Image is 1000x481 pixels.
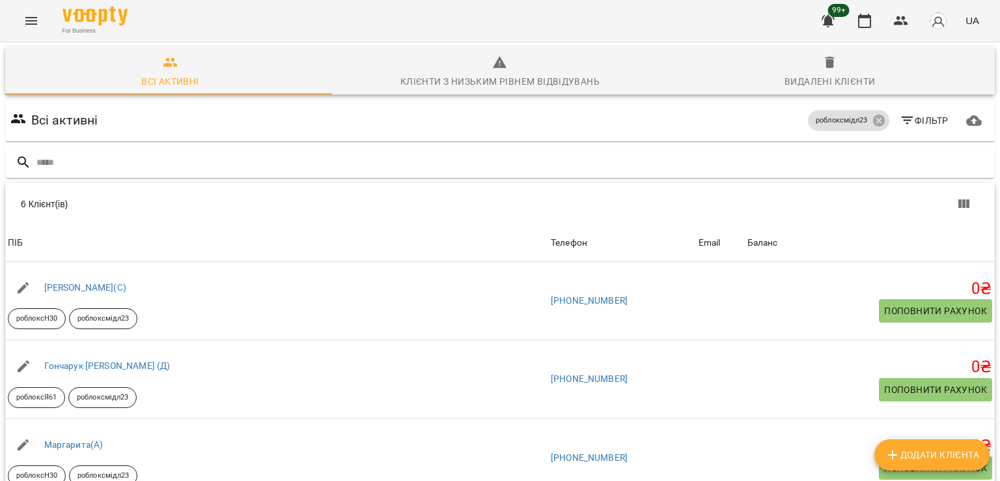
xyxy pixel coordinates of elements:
[895,109,954,132] button: Фільтр
[699,235,742,251] span: Email
[77,313,129,325] p: роблоксмідл23
[400,74,600,89] div: Клієнти з низьким рівнем відвідувань
[8,235,23,251] div: Sort
[551,295,628,306] a: [PHONE_NUMBER]
[68,387,137,408] div: роблоксмідл23
[44,360,171,371] a: Гончарук [PERSON_NAME] (Д)
[551,235,693,251] span: Телефон
[816,115,867,126] p: роблоксмідл23
[879,456,992,480] button: Поповнити рахунок
[785,74,875,89] div: Видалені клієнти
[21,197,508,211] div: 6 Клієнт(ів)
[747,235,778,251] div: Баланс
[747,235,778,251] div: Sort
[747,357,992,377] h5: 0 ₴
[551,373,628,384] a: [PHONE_NUMBER]
[62,7,128,25] img: Voopty Logo
[16,392,57,403] p: роблоксЯ61
[747,235,992,251] span: Баланс
[16,313,57,325] p: роблоксН30
[31,110,98,130] h6: Всі активні
[747,436,992,456] h5: 0 ₴
[69,308,137,329] div: роблоксмідл23
[965,14,979,27] span: UA
[879,299,992,323] button: Поповнити рахунок
[8,235,546,251] span: ПІБ
[8,308,66,329] div: роблоксН30
[551,235,587,251] div: Телефон
[747,279,992,299] h5: 0 ₴
[44,282,126,293] a: [PERSON_NAME](С)
[551,235,587,251] div: Sort
[929,12,947,30] img: avatar_s.png
[960,8,984,33] button: UA
[948,188,979,220] button: Вигляд колонок
[885,447,979,463] span: Додати клієнта
[879,378,992,401] button: Поповнити рахунок
[699,235,721,251] div: Email
[5,183,995,225] div: Table Toolbar
[808,110,889,131] div: роблоксмідл23
[551,452,628,463] a: [PHONE_NUMBER]
[8,387,65,408] div: роблоксЯ61
[828,4,850,17] span: 99+
[141,74,199,89] div: Всі активні
[44,439,104,450] a: Маргарита(А)
[874,439,990,471] button: Додати клієнта
[77,392,128,403] p: роблоксмідл23
[884,303,987,319] span: Поповнити рахунок
[699,235,721,251] div: Sort
[8,235,23,251] div: ПІБ
[884,382,987,398] span: Поповнити рахунок
[62,27,128,35] span: For Business
[900,113,949,128] span: Фільтр
[16,5,47,36] button: Menu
